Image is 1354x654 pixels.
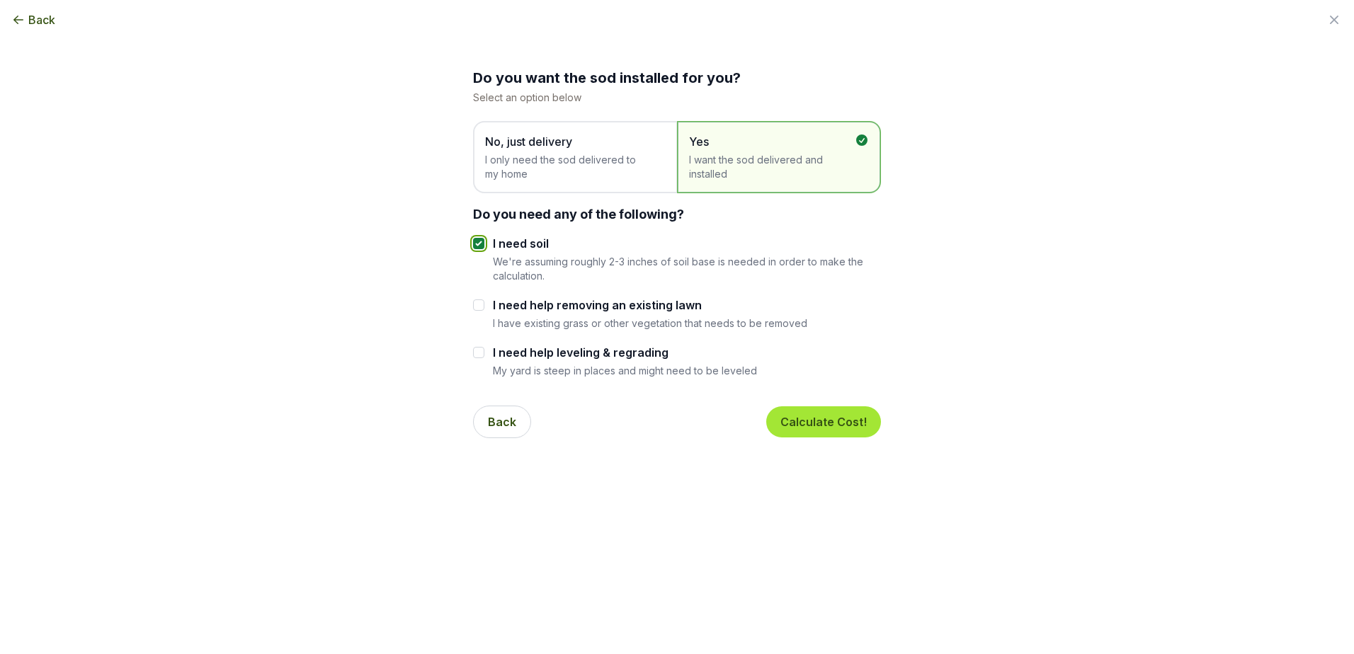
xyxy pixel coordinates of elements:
[689,153,855,181] span: I want the sod delivered and installed
[493,316,807,330] p: I have existing grass or other vegetation that needs to be removed
[473,68,881,88] h2: Do you want the sod installed for you?
[473,406,531,438] button: Back
[485,153,651,181] span: I only need the sod delivered to my home
[493,235,881,252] label: I need soil
[766,406,881,437] button: Calculate Cost!
[689,133,855,150] span: Yes
[493,297,807,314] label: I need help removing an existing lawn
[473,91,881,104] p: Select an option below
[11,11,55,28] button: Back
[493,344,757,361] label: I need help leveling & regrading
[473,205,881,224] div: Do you need any of the following?
[493,255,881,282] p: We're assuming roughly 2-3 inches of soil base is needed in order to make the calculation.
[493,364,757,377] p: My yard is steep in places and might need to be leveled
[485,133,651,150] span: No, just delivery
[28,11,55,28] span: Back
